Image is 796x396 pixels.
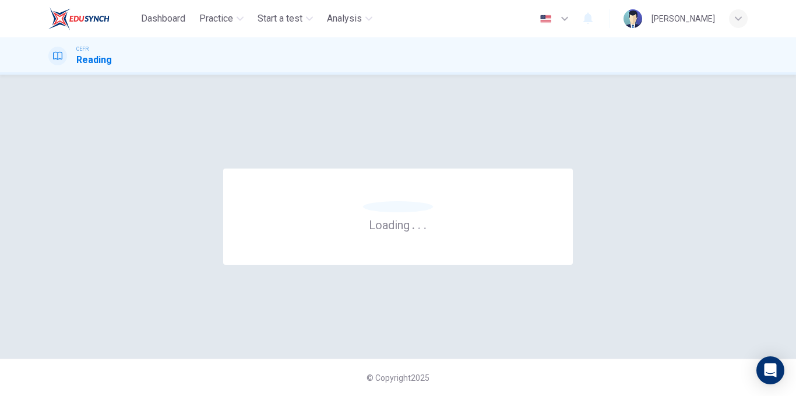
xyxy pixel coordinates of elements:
h6: Loading [369,217,427,232]
div: [PERSON_NAME] [651,12,715,26]
span: Analysis [327,12,362,26]
button: Analysis [322,8,377,29]
h1: Reading [76,53,112,67]
button: Start a test [253,8,318,29]
img: en [538,15,553,23]
button: Practice [195,8,248,29]
a: EduSynch logo [48,7,136,30]
h6: . [411,214,415,233]
h6: . [417,214,421,233]
div: Open Intercom Messenger [756,356,784,384]
span: Start a test [258,12,302,26]
span: Practice [199,12,233,26]
img: Profile picture [624,9,642,28]
button: Dashboard [136,8,190,29]
span: CEFR [76,45,89,53]
span: © Copyright 2025 [367,373,429,383]
img: EduSynch logo [48,7,110,30]
h6: . [423,214,427,233]
span: Dashboard [141,12,185,26]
